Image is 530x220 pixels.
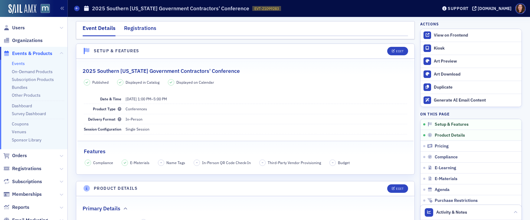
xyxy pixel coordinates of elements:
[12,61,25,66] a: Events
[434,59,519,64] div: Art Preview
[435,165,456,171] span: E-Learning
[3,165,41,172] a: Registrations
[435,176,457,182] span: E-Materials
[83,205,120,212] h2: Primary Details
[8,4,36,14] img: SailAMX
[3,24,25,31] a: Users
[12,204,29,211] span: Reports
[387,184,408,193] button: Edit
[420,29,522,42] a: View on Frontend
[396,50,404,53] div: Edit
[166,160,185,165] span: Name Tags
[126,106,147,111] span: Conferences
[12,50,52,57] span: Events & Products
[12,69,53,74] a: On-Demand Products
[12,85,28,90] a: Bundles
[3,204,29,211] a: Reports
[12,191,42,198] span: Memberships
[12,24,25,31] span: Users
[196,160,198,165] span: –
[332,160,334,165] span: –
[420,111,522,117] h4: On this page
[12,165,41,172] span: Registrations
[420,94,522,107] button: Generate AI Email Content
[448,6,469,11] div: Support
[83,24,116,36] div: Event Details
[420,21,439,27] h4: Actions
[12,121,29,127] a: Coupons
[436,209,467,215] span: Activity & Notes
[420,68,522,81] a: Art Download
[396,187,404,190] div: Edit
[176,79,214,85] span: Displayed on Calendar
[93,160,113,165] span: Compliance
[3,37,43,44] a: Organizations
[36,4,50,14] a: View Homepage
[12,103,32,108] a: Dashboard
[88,117,121,121] span: Delivery Format
[435,154,458,160] span: Compliance
[338,160,350,165] span: Budget
[3,178,42,185] a: Subscriptions
[12,137,41,143] a: Sponsor Library
[153,96,167,101] time: 5:00 PM
[94,48,139,54] h4: Setup & Features
[515,3,526,14] span: Profile
[126,96,137,101] span: [DATE]
[387,47,408,55] button: Edit
[92,5,249,12] h1: 2025 Southern [US_STATE] Government Contractors' Conference
[126,117,142,121] span: In-Person
[472,6,514,11] button: [DOMAIN_NAME]
[3,50,52,57] a: Events & Products
[12,37,43,44] span: Organizations
[420,81,522,94] button: Duplicate
[3,191,42,198] a: Memberships
[126,79,159,85] span: Displayed in Catalog
[268,160,321,165] span: Third-Party Vendor Provisioning
[126,127,149,131] span: Single Session
[202,160,251,165] span: In-Person QR Code Check-In
[12,129,26,134] a: Venues
[12,178,42,185] span: Subscriptions
[94,185,138,192] h4: Product Details
[262,160,263,165] span: –
[92,79,109,85] span: Published
[434,72,519,77] div: Art Download
[12,92,41,98] a: Other Products
[434,33,519,38] div: View on Frontend
[435,144,449,149] span: Pricing
[435,122,469,127] span: Setup & Features
[435,187,450,192] span: Agenda
[93,106,121,111] span: Product Type
[84,147,106,155] h2: Features
[434,98,519,103] div: Generate AI Email Content
[435,198,478,203] span: Purchase Restrictions
[160,160,162,165] span: –
[420,55,522,68] a: Art Preview
[138,96,151,101] time: 1:00 PM
[435,133,465,138] span: Product Details
[12,77,54,82] a: Subscription Products
[83,67,240,75] h2: 2025 Southern [US_STATE] Government Contractors' Conference
[254,6,279,11] span: EVT-21099283
[478,6,512,11] div: [DOMAIN_NAME]
[126,96,167,101] span: –
[12,152,27,159] span: Orders
[434,46,519,51] div: Kiosk
[100,96,121,101] span: Date & Time
[434,85,519,90] div: Duplicate
[3,152,27,159] a: Orders
[420,42,522,55] a: Kiosk
[84,127,121,131] span: Session Configuration
[130,160,149,165] span: E-Materials
[124,24,156,35] div: Registrations
[12,111,46,116] a: Survey Dashboard
[41,4,50,13] img: SailAMX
